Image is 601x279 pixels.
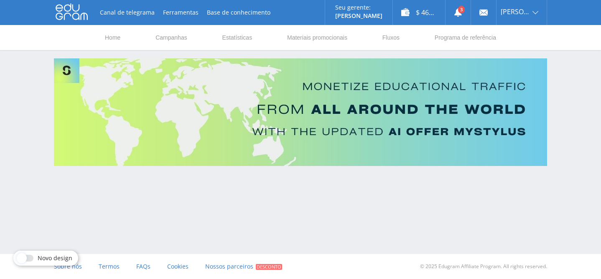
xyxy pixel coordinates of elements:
[335,13,382,19] p: [PERSON_NAME]
[54,58,547,166] img: Banner
[155,25,188,50] a: Campanhas
[305,254,547,279] div: © 2025 Edugram Affiliate Program. All rights reserved.
[205,254,282,279] a: Nossos parceiros Desconto
[501,8,530,15] span: [PERSON_NAME].moretti86
[99,262,120,270] span: Termos
[136,254,150,279] a: FAQs
[434,25,497,50] a: Programa de referência
[104,25,121,50] a: Home
[99,254,120,279] a: Termos
[167,254,188,279] a: Cookies
[54,254,82,279] a: Sobre nós
[335,4,382,11] p: Seu gerente:
[167,262,188,270] span: Cookies
[286,25,348,50] a: Materiais promocionais
[256,264,282,270] span: Desconto
[54,262,82,270] span: Sobre nós
[136,262,150,270] span: FAQs
[222,25,253,50] a: Estatísticas
[38,255,72,261] span: Novo design
[382,25,400,50] a: Fluxos
[205,262,253,270] span: Nossos parceiros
